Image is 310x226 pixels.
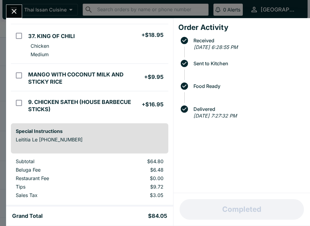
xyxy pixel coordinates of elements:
[190,38,305,43] span: Received
[28,98,141,113] h5: 9. CHICKEN SATEH (HOUSE BARBECUE STICKS)
[194,44,238,50] em: [DATE] 6:28:55 PM
[144,73,163,81] h5: + $9.95
[104,175,163,181] p: $0.00
[31,43,49,49] p: Chicken
[190,61,305,66] span: Sent to Kitchen
[104,192,163,198] p: $3.05
[148,212,167,220] h5: $84.05
[141,31,163,39] h5: + $18.95
[16,128,163,134] h6: Special Instructions
[31,51,49,57] p: Medium
[190,83,305,89] span: Food Ready
[28,71,144,86] h5: MANGO WITH COCONUT MILK AND STICKY RICE
[104,158,163,164] p: $64.80
[16,158,95,164] p: Subtotal
[12,212,43,220] h5: Grand Total
[28,33,75,40] h5: 37. KING OF CHILI
[16,192,95,198] p: Sales Tax
[16,184,95,190] p: Tips
[104,184,163,190] p: $9.72
[190,106,305,112] span: Delivered
[104,167,163,173] p: $6.48
[11,158,168,201] table: orders table
[193,113,237,119] em: [DATE] 7:27:32 PM
[16,175,95,181] p: Restaurant Fee
[6,5,22,18] button: Close
[16,137,163,143] p: Leititia Le [PHONE_NUMBER]
[16,167,95,173] p: Beluga Fee
[178,23,305,32] h4: Order Activity
[142,101,163,108] h5: + $16.95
